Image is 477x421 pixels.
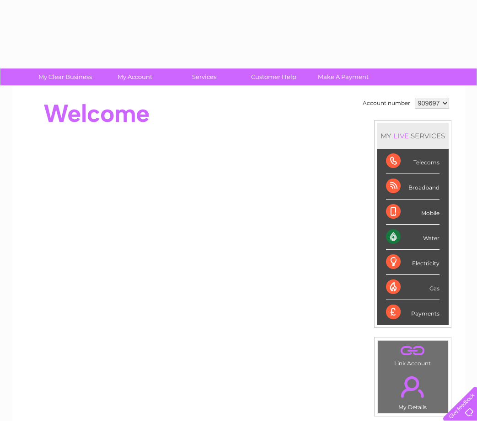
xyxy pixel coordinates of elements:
div: Payments [386,300,439,325]
td: Link Account [377,340,448,369]
a: . [380,343,445,359]
a: My Account [97,68,172,85]
a: Customer Help [236,68,311,85]
a: . [380,371,445,403]
a: Make A Payment [305,68,381,85]
div: Broadband [386,174,439,199]
div: Gas [386,275,439,300]
div: Water [386,225,439,250]
td: Account number [360,95,413,111]
div: Electricity [386,250,439,275]
a: Services [166,68,242,85]
td: My Details [377,368,448,413]
div: Mobile [386,200,439,225]
div: MY SERVICES [377,123,449,149]
div: LIVE [391,132,411,140]
div: Telecoms [386,149,439,174]
a: My Clear Business [27,68,103,85]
